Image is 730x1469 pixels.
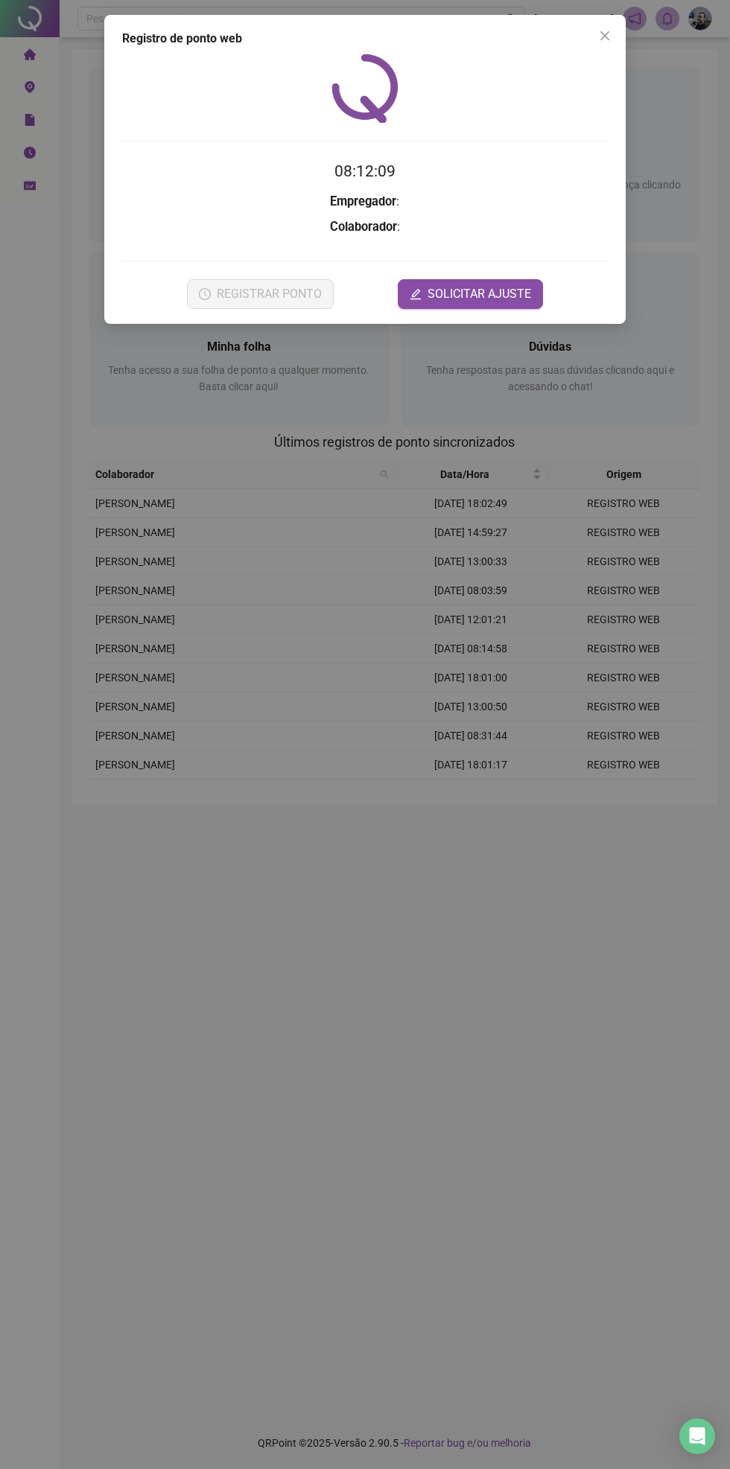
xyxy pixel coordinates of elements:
[599,30,611,42] span: close
[331,54,399,123] img: QRPoint
[187,279,334,309] button: REGISTRAR PONTO
[593,24,617,48] button: Close
[334,162,396,180] time: 08:12:09
[679,1418,715,1454] div: Open Intercom Messenger
[428,285,531,303] span: SOLICITAR AJUSTE
[122,217,608,237] h3: :
[122,30,608,48] div: Registro de ponto web
[331,194,397,208] strong: Empregador
[330,220,397,234] strong: Colaborador
[398,279,543,309] button: editSOLICITAR AJUSTE
[410,288,422,300] span: edit
[122,192,608,211] h3: :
